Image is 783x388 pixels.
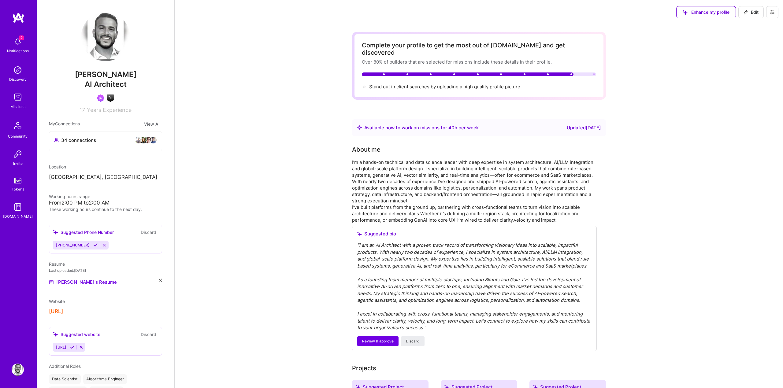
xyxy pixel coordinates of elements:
div: About me [352,145,380,154]
i: icon SuggestedTeams [53,230,58,235]
span: Additional Roles [49,364,81,369]
button: View All [142,120,162,127]
div: " I am an AI Architect with a proven track record of transforming visionary ideas into scalable, ... [357,242,592,331]
img: bell [12,35,24,48]
div: Suggested Phone Number [53,229,114,235]
div: Location [49,164,162,170]
span: Website [49,299,65,304]
span: 34 connections [61,137,96,143]
div: From 2:00 PM to 2:00 AM [49,200,162,206]
i: icon SuggestedTeams [357,232,362,236]
button: Enhance my profile [676,6,736,18]
div: Tokens [12,186,24,192]
p: [GEOGRAPHIC_DATA], [GEOGRAPHIC_DATA] [49,174,162,181]
img: Resume [49,280,54,285]
img: avatar [135,136,142,144]
span: [PHONE_NUMBER] [56,243,90,247]
span: 2 [19,35,24,40]
img: Invite [12,148,24,160]
div: Available now to work on missions for h per week . [364,124,480,131]
i: Accept [70,345,75,349]
span: [PERSON_NAME] [49,70,162,79]
button: Review & approve [357,336,399,346]
span: Enhance my profile [683,9,729,15]
div: Community [8,133,28,139]
div: [DOMAIN_NAME] [3,213,33,220]
i: Reject [102,243,107,247]
div: These working hours continue to the next day. [49,206,162,212]
i: icon SuggestedTeams [53,332,58,337]
button: 34 connectionsavataravataravataravatar [49,131,162,151]
img: User Avatar [81,12,130,61]
div: Stand out in client searches by uploading a high quality profile picture [369,83,520,90]
span: [URL] [56,345,66,349]
div: Complete your profile to get the most out of [DOMAIN_NAME] and get discovered [362,42,596,56]
span: Edit [744,9,759,15]
img: tokens [14,178,21,183]
div: Data Scientist [49,374,81,384]
div: Last uploaded: [DATE] [49,267,162,274]
div: Projects [352,364,376,373]
span: Working hours range [49,194,90,199]
i: icon SuggestedTeams [683,10,688,15]
i: icon Collaborator [54,138,59,142]
button: Edit [738,6,764,18]
img: avatar [150,136,157,144]
div: Updated [DATE] [567,124,601,131]
span: Years Experience [87,107,132,113]
img: guide book [12,201,24,213]
span: AI Architect [85,80,127,89]
i: icon Close [159,279,162,282]
a: User Avatar [10,364,25,376]
button: Discard [401,336,425,346]
span: 17 [80,107,85,113]
button: Discard [139,331,158,338]
img: logo [12,12,24,23]
div: Invite [13,160,23,167]
div: Suggested website [53,331,100,338]
a: [PERSON_NAME]'s Resume [49,279,117,286]
span: Review & approve [362,338,394,344]
div: Notifications [7,48,29,54]
div: Over 80% of builders that are selected for missions include these details in their profile. [362,59,596,65]
img: avatar [140,136,147,144]
span: Resume [49,261,65,267]
img: Availability [357,125,362,130]
img: Been on Mission [97,94,104,102]
span: 40 [448,125,455,131]
span: Discard [406,338,420,344]
button: [URL] [49,308,63,315]
img: teamwork [12,91,24,103]
div: Discovery [9,76,27,83]
span: My Connections [49,120,80,127]
i: Reject [79,345,83,349]
div: I’m a hands-on technical and data science leader with deep expertise in system architecture, AI/L... [352,159,597,223]
img: discovery [12,64,24,76]
img: User Avatar [12,364,24,376]
div: Algorithms Engineer [83,374,127,384]
div: Missions [10,103,25,110]
div: Suggested bio [357,231,592,237]
button: Discard [139,229,158,236]
i: Accept [93,243,98,247]
img: Community [10,118,25,133]
img: A.I. guild [107,94,114,102]
img: avatar [145,136,152,144]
